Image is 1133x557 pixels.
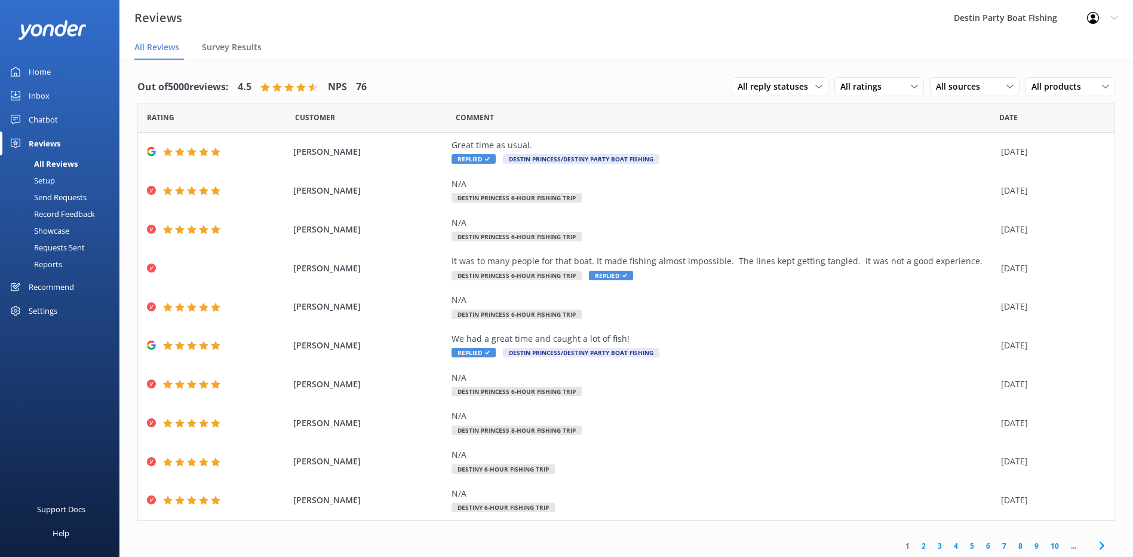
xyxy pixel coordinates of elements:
a: 10 [1045,540,1065,552]
span: Destin Princess/Destiny Party Boat Fishing [503,154,659,164]
span: [PERSON_NAME] [293,455,446,468]
div: Record Feedback [7,206,95,222]
div: [DATE] [1001,417,1100,430]
span: Date [295,112,335,123]
span: Replied [589,271,633,280]
div: Settings [29,299,57,323]
span: Replied [452,348,496,357]
span: Question [456,112,494,123]
a: 4 [948,540,964,552]
a: 9 [1028,540,1045,552]
h3: Reviews [134,8,182,27]
a: Setup [7,172,119,189]
span: [PERSON_NAME] [293,494,446,507]
div: Home [29,60,51,84]
div: N/A [452,487,995,500]
span: [PERSON_NAME] [293,300,446,313]
h4: 4.5 [238,79,251,95]
div: [DATE] [1001,262,1100,275]
div: Inbox [29,84,50,108]
div: We had a great time and caught a lot of fish! [452,332,995,345]
div: [DATE] [1001,145,1100,158]
span: Destin Princess 8-Hour Fishing Trip [452,426,582,435]
a: All Reviews [7,155,119,172]
a: 8 [1012,540,1028,552]
a: 2 [916,540,932,552]
a: 6 [980,540,996,552]
a: Requests Sent [7,239,119,256]
span: [PERSON_NAME] [293,339,446,352]
a: 7 [996,540,1012,552]
div: Send Requests [7,189,87,206]
span: Destin Princess 6-Hour Fishing Trip [452,387,582,396]
span: Destin Princess 6-Hour Fishing Trip [452,232,582,241]
div: Setup [7,172,55,189]
span: All products [1031,80,1088,93]
span: [PERSON_NAME] [293,145,446,158]
span: Destin Princess/Destiny Party Boat Fishing [503,348,659,357]
a: Reports [7,256,119,273]
div: Reviews [29,131,60,155]
span: Date [147,112,174,123]
div: Requests Sent [7,239,85,256]
span: Survey Results [202,41,262,53]
div: It was to many people for that boat. It made fishing almost impossible. The lines kept getting ta... [452,255,995,268]
div: Support Docs [37,497,85,521]
span: Destin Princess 6-Hour Fishing Trip [452,271,582,280]
div: Showcase [7,222,69,239]
h4: NPS [328,79,347,95]
a: Send Requests [7,189,119,206]
span: ... [1065,540,1082,552]
div: N/A [452,371,995,384]
span: Destin Princess 6-Hour Fishing Trip [452,310,582,319]
div: Reports [7,256,62,273]
div: [DATE] [1001,339,1100,352]
span: [PERSON_NAME] [293,417,446,430]
span: Date [999,112,1018,123]
span: Destiny 6-Hour Fishing Trip [452,503,555,512]
div: Recommend [29,275,74,299]
div: N/A [452,177,995,191]
span: [PERSON_NAME] [293,184,446,197]
img: yonder-white-logo.png [18,20,87,40]
span: All Reviews [134,41,179,53]
div: N/A [452,409,995,423]
span: Replied [452,154,496,164]
span: All sources [936,80,987,93]
div: [DATE] [1001,455,1100,468]
div: N/A [452,448,995,461]
div: N/A [452,293,995,307]
div: [DATE] [1001,300,1100,313]
span: [PERSON_NAME] [293,223,446,236]
a: Record Feedback [7,206,119,222]
a: 3 [932,540,948,552]
span: All ratings [840,80,889,93]
h4: Out of 5000 reviews: [137,79,229,95]
div: [DATE] [1001,494,1100,507]
span: [PERSON_NAME] [293,378,446,391]
div: Help [53,521,69,545]
a: 1 [899,540,916,552]
span: Destiny 6-Hour Fishing Trip [452,464,555,474]
div: [DATE] [1001,223,1100,236]
div: Great time as usual. [452,139,995,152]
a: 5 [964,540,980,552]
div: [DATE] [1001,378,1100,391]
span: All reply statuses [738,80,815,93]
div: N/A [452,216,995,229]
h4: 76 [356,79,367,95]
div: All Reviews [7,155,78,172]
span: [PERSON_NAME] [293,262,446,275]
div: Chatbot [29,108,58,131]
div: [DATE] [1001,184,1100,197]
span: Destin Princess 6-Hour Fishing Trip [452,193,582,203]
a: Showcase [7,222,119,239]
